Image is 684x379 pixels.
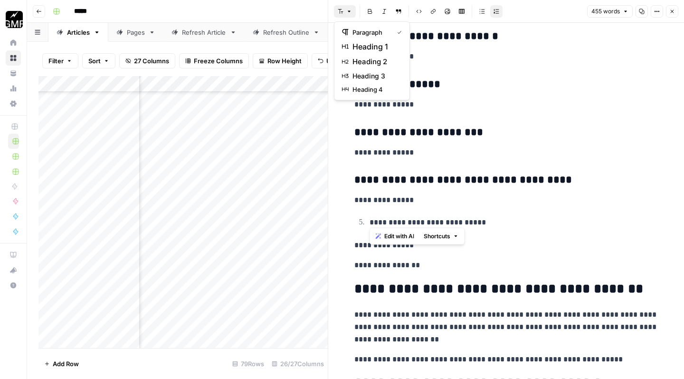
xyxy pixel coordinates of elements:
a: Usage [6,81,21,96]
button: Freeze Columns [179,53,249,68]
span: Freeze Columns [194,56,243,66]
button: Undo [312,53,349,68]
a: Articles [48,23,108,42]
span: heading 2 [352,56,398,68]
a: Pages [108,23,163,42]
button: Row Height [253,53,308,68]
div: Pages [127,28,145,37]
span: heading 4 [352,85,398,94]
div: Refresh Outline [263,28,309,37]
div: 26/27 Columns [268,356,328,371]
button: 27 Columns [119,53,175,68]
span: 27 Columns [134,56,169,66]
span: Shortcuts [424,232,450,241]
span: Row Height [267,56,302,66]
span: Sort [88,56,101,66]
button: Filter [42,53,78,68]
div: Refresh Article [182,28,226,37]
button: Help + Support [6,278,21,293]
div: 79 Rows [228,356,268,371]
span: paragraph [352,28,389,37]
button: Edit with AI [372,230,418,243]
a: Settings [6,96,21,111]
button: 455 words [587,5,633,18]
span: heading 3 [352,71,398,81]
span: 455 words [591,7,620,16]
a: Refresh Outline [245,23,328,42]
button: Shortcuts [420,230,463,243]
button: What's new? [6,262,21,278]
a: Refresh Article [163,23,245,42]
a: Your Data [6,66,21,81]
span: Filter [48,56,64,66]
span: heading 1 [352,41,398,52]
div: What's new? [6,263,20,277]
a: Browse [6,50,21,66]
div: Articles [67,28,90,37]
button: Workspace: Growth Marketing Pro [6,8,21,31]
a: AirOps Academy [6,247,21,262]
button: Sort [82,53,115,68]
span: Edit with AI [384,232,414,241]
span: Add Row [53,359,79,369]
a: Home [6,35,21,50]
img: Growth Marketing Pro Logo [6,11,23,28]
button: Add Row [38,356,85,371]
